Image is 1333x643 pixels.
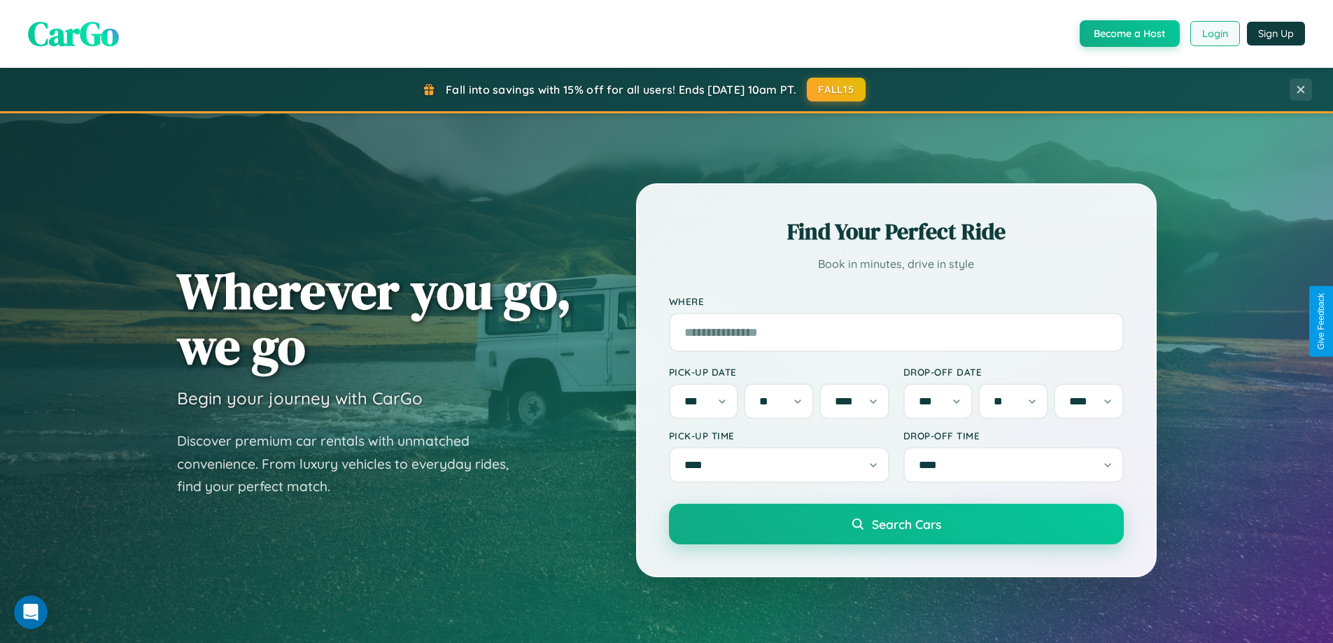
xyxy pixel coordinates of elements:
label: Where [669,295,1124,307]
span: Search Cars [872,516,941,532]
label: Drop-off Time [903,430,1124,441]
p: Discover premium car rentals with unmatched convenience. From luxury vehicles to everyday rides, ... [177,430,527,498]
span: CarGo [28,10,119,57]
label: Pick-up Time [669,430,889,441]
button: Become a Host [1080,20,1180,47]
h3: Begin your journey with CarGo [177,388,423,409]
h1: Wherever you go, we go [177,263,572,374]
label: Pick-up Date [669,366,889,378]
div: Give Feedback [1316,293,1326,350]
h2: Find Your Perfect Ride [669,216,1124,247]
iframe: Intercom live chat [14,595,48,629]
button: FALL15 [807,78,866,101]
button: Sign Up [1247,22,1305,45]
label: Drop-off Date [903,366,1124,378]
button: Login [1190,21,1240,46]
span: Fall into savings with 15% off for all users! Ends [DATE] 10am PT. [446,83,796,97]
p: Book in minutes, drive in style [669,254,1124,274]
button: Search Cars [669,504,1124,544]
